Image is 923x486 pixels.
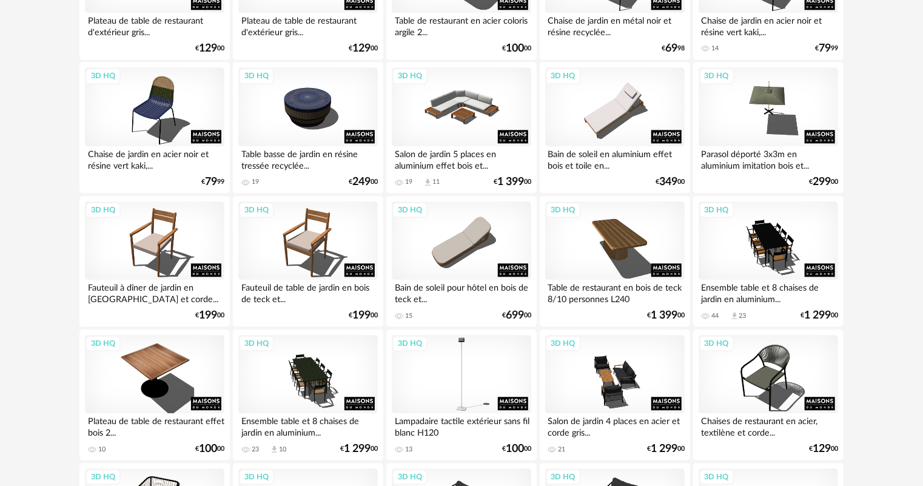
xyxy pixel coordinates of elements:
[199,445,217,453] span: 100
[699,13,838,37] div: Chaise de jardin en acier noir et résine vert kaki,...
[502,311,531,320] div: € 00
[699,202,734,218] div: 3D HQ
[405,445,412,454] div: 13
[497,178,524,186] span: 1 399
[693,329,844,461] a: 3D HQ Chaises de restaurant en acier, textilène et corde... €12900
[199,311,217,320] span: 199
[662,44,685,53] div: € 98
[699,336,734,351] div: 3D HQ
[656,178,685,186] div: € 00
[506,311,524,320] span: 699
[423,178,432,187] span: Download icon
[712,44,719,53] div: 14
[545,413,685,437] div: Salon de jardin 4 places en acier et corde gris...
[352,178,371,186] span: 249
[506,44,524,53] span: 100
[392,413,531,437] div: Lampadaire tactile extérieur sans fil blanc H120
[392,13,531,37] div: Table de restaurant en acier coloris argile 2...
[502,44,531,53] div: € 00
[352,311,371,320] span: 199
[405,178,412,186] div: 19
[238,146,378,170] div: Table basse de jardin en résine tressée recyclée...
[340,445,378,453] div: € 00
[79,62,230,193] a: 3D HQ Chaise de jardin en acier noir et résine vert kaki,... €7999
[85,280,224,304] div: Fauteuil à dîner de jardin en [GEOGRAPHIC_DATA] et corde...
[651,445,677,453] span: 1 299
[665,44,677,53] span: 69
[699,413,838,437] div: Chaises de restaurant en acier, textilène et corde...
[819,44,831,53] span: 79
[392,336,428,351] div: 3D HQ
[699,146,838,170] div: Parasol déporté 3x3m en aluminium imitation bois et...
[386,329,537,461] a: 3D HQ Lampadaire tactile extérieur sans fil blanc H120 13 €10000
[252,178,259,186] div: 19
[392,68,428,84] div: 3D HQ
[352,44,371,53] span: 129
[699,280,838,304] div: Ensemble table et 8 chaises de jardin en aluminium...
[405,312,412,320] div: 15
[279,445,286,454] div: 10
[545,280,685,304] div: Table de restaurant en bois de teck 8/10 personnes L240
[239,68,274,84] div: 3D HQ
[739,312,747,320] div: 23
[85,146,224,170] div: Chaise de jardin en acier noir et résine vert kaki,...
[712,312,719,320] div: 44
[349,311,378,320] div: € 00
[813,445,831,453] span: 129
[546,68,581,84] div: 3D HQ
[195,445,224,453] div: € 00
[494,178,531,186] div: € 00
[546,469,581,485] div: 3D HQ
[86,469,121,485] div: 3D HQ
[98,445,106,454] div: 10
[205,178,217,186] span: 79
[79,196,230,327] a: 3D HQ Fauteuil à dîner de jardin en [GEOGRAPHIC_DATA] et corde... €19900
[809,445,838,453] div: € 00
[392,280,531,304] div: Bain de soleil pour hôtel en bois de teck et...
[693,196,844,327] a: 3D HQ Ensemble table et 8 chaises de jardin en aluminium... 44 Download icon 23 €1 29900
[559,445,566,454] div: 21
[199,44,217,53] span: 129
[201,178,224,186] div: € 99
[85,413,224,437] div: Plateau de table de restaurant effet bois 2...
[546,336,581,351] div: 3D HQ
[238,280,378,304] div: Fauteuil de table de jardin en bois de teck et...
[730,311,739,320] span: Download icon
[545,13,685,37] div: Chaise de jardin en métal noir et résine recyclée...
[800,311,838,320] div: € 00
[647,311,685,320] div: € 00
[392,146,531,170] div: Salon de jardin 5 places en aluminium effet bois et...
[506,445,524,453] span: 100
[86,202,121,218] div: 3D HQ
[659,178,677,186] span: 349
[239,469,274,485] div: 3D HQ
[815,44,838,53] div: € 99
[86,336,121,351] div: 3D HQ
[392,469,428,485] div: 3D HQ
[79,329,230,461] a: 3D HQ Plateau de table de restaurant effet bois 2... 10 €10000
[392,202,428,218] div: 3D HQ
[699,68,734,84] div: 3D HQ
[693,62,844,193] a: 3D HQ Parasol déporté 3x3m en aluminium imitation bois et... €29900
[540,329,690,461] a: 3D HQ Salon de jardin 4 places en acier et corde gris... 21 €1 29900
[545,146,685,170] div: Bain de soleil en aluminium effet bois et toile en...
[86,68,121,84] div: 3D HQ
[233,329,383,461] a: 3D HQ Ensemble table et 8 chaises de jardin en aluminium... 23 Download icon 10 €1 29900
[540,62,690,193] a: 3D HQ Bain de soleil en aluminium effet bois et toile en... €34900
[233,62,383,193] a: 3D HQ Table basse de jardin en résine tressée recyclée... 19 €24900
[238,413,378,437] div: Ensemble table et 8 chaises de jardin en aluminium...
[540,196,690,327] a: 3D HQ Table de restaurant en bois de teck 8/10 personnes L240 €1 39900
[233,196,383,327] a: 3D HQ Fauteuil de table de jardin en bois de teck et... €19900
[502,445,531,453] div: € 00
[239,202,274,218] div: 3D HQ
[195,44,224,53] div: € 00
[699,469,734,485] div: 3D HQ
[804,311,831,320] span: 1 299
[651,311,677,320] span: 1 399
[195,311,224,320] div: € 00
[813,178,831,186] span: 299
[386,62,537,193] a: 3D HQ Salon de jardin 5 places en aluminium effet bois et... 19 Download icon 11 €1 39900
[349,44,378,53] div: € 00
[238,13,378,37] div: Plateau de table de restaurant d'extérieur gris...
[85,13,224,37] div: Plateau de table de restaurant d'extérieur gris...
